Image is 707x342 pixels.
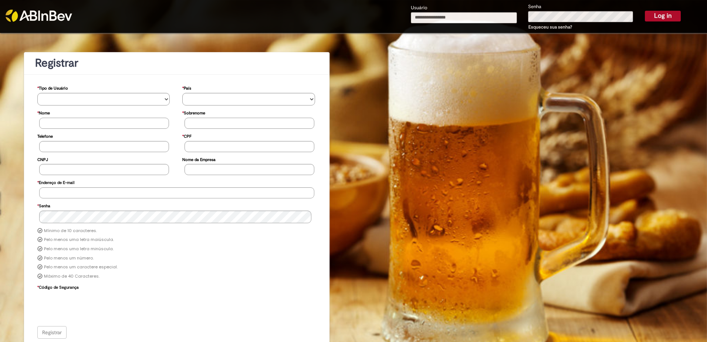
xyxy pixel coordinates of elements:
label: Código de Segurança [37,281,79,292]
label: CPF [182,130,192,141]
label: CNPJ [37,154,48,164]
label: Endereço de E-mail [37,177,74,187]
h1: Registrar [35,57,318,69]
iframe: reCAPTCHA [39,292,152,321]
label: Máximo de 40 Caracteres. [44,274,99,279]
label: Nome da Empresa [182,154,216,164]
button: Log in [645,11,681,21]
label: País [182,82,191,93]
label: Pelo menos um número. [44,255,94,261]
a: Esqueceu sua senha? [528,24,572,30]
label: Senha [37,200,50,211]
label: Mínimo de 10 caracteres. [44,228,97,234]
label: Pelo menos uma letra minúscula. [44,246,114,252]
img: ABInbev-white.png [6,10,72,22]
label: Usuário [411,4,427,11]
label: Nome [37,107,50,118]
label: Senha [528,3,541,10]
label: Tipo de Usuário [37,82,68,93]
label: Telefone [37,130,53,141]
label: Pelo menos um caractere especial. [44,264,118,270]
label: Sobrenome [182,107,205,118]
label: Pelo menos uma letra maiúscula. [44,237,114,243]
